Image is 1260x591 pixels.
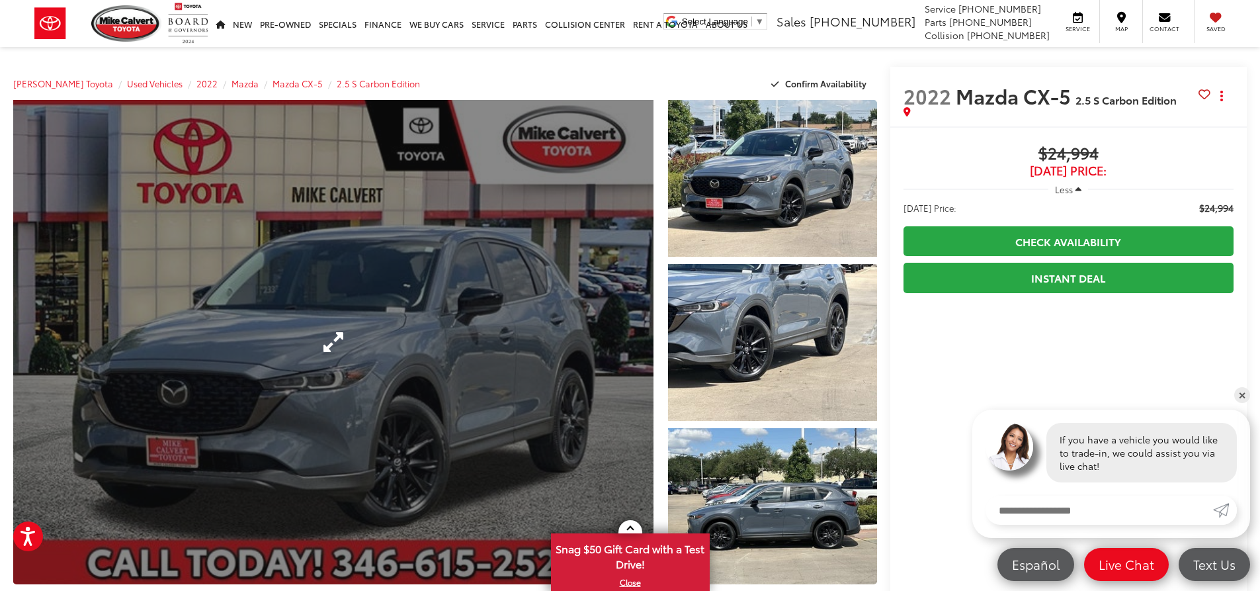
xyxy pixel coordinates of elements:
[1063,24,1093,33] span: Service
[1150,24,1179,33] span: Contact
[1055,183,1073,195] span: Less
[13,77,113,89] a: [PERSON_NAME] Toyota
[903,201,956,214] span: [DATE] Price:
[986,423,1033,471] img: Agent profile photo
[1084,548,1169,581] a: Live Chat
[755,17,764,26] span: ▼
[1107,24,1136,33] span: Map
[1220,91,1223,101] span: dropdown dots
[1213,496,1237,525] a: Submit
[764,72,877,95] button: Confirm Availability
[925,15,946,28] span: Parts
[665,98,878,258] img: 2022 Mazda Mazda CX-5 2.5 S Carbon Edition
[668,264,877,421] a: Expand Photo 2
[231,77,259,89] a: Mazda
[1005,556,1066,572] span: Español
[91,5,161,42] img: Mike Calvert Toyota
[903,164,1234,177] span: [DATE] Price:
[13,100,653,584] a: Expand Photo 0
[337,77,420,89] a: 2.5 S Carbon Edition
[958,2,1041,15] span: [PHONE_NUMBER]
[668,100,877,257] a: Expand Photo 1
[1092,556,1161,572] span: Live Chat
[903,144,1234,164] span: $24,994
[665,262,878,422] img: 2022 Mazda Mazda CX-5 2.5 S Carbon Edition
[1075,92,1177,107] span: 2.5 S Carbon Edition
[1187,556,1242,572] span: Text Us
[997,548,1074,581] a: Español
[903,263,1234,293] a: Instant Deal
[967,28,1050,42] span: [PHONE_NUMBER]
[777,13,806,30] span: Sales
[1201,24,1230,33] span: Saved
[1210,84,1234,107] button: Actions
[552,535,708,575] span: Snag $50 Gift Card with a Test Drive!
[925,2,956,15] span: Service
[903,81,951,110] span: 2022
[665,426,878,586] img: 2022 Mazda Mazda CX-5 2.5 S Carbon Edition
[785,77,866,89] span: Confirm Availability
[986,496,1213,525] input: Enter your message
[810,13,915,30] span: [PHONE_NUMBER]
[949,15,1032,28] span: [PHONE_NUMBER]
[903,226,1234,256] a: Check Availability
[196,77,218,89] a: 2022
[273,77,323,89] a: Mazda CX-5
[1048,177,1088,201] button: Less
[668,428,877,585] a: Expand Photo 3
[1046,423,1237,482] div: If you have a vehicle you would like to trade-in, we could assist you via live chat!
[127,77,183,89] a: Used Vehicles
[1179,548,1250,581] a: Text Us
[925,28,964,42] span: Collision
[1199,201,1234,214] span: $24,994
[956,81,1075,110] span: Mazda CX-5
